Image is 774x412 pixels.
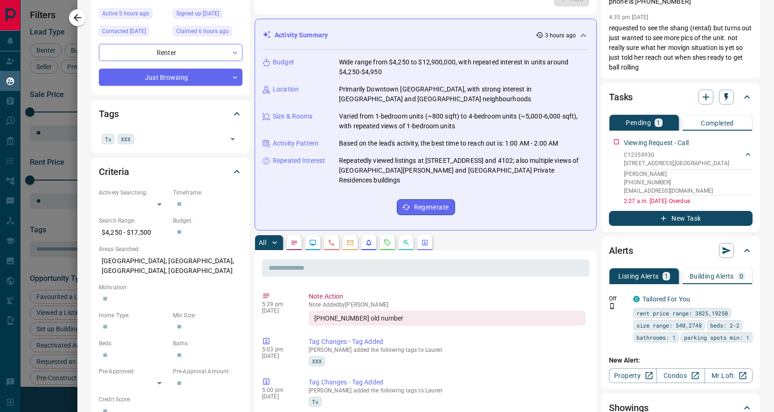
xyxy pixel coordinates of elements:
[273,57,294,67] p: Budget
[421,239,428,246] svg: Agent Actions
[99,26,168,39] div: Mon Feb 08 2021
[309,292,586,301] p: Note Action
[309,347,586,353] p: [PERSON_NAME] added the following tags to Lauren
[657,368,705,383] a: Condos
[102,27,146,36] span: Contacted [DATE]
[346,239,354,246] svg: Emails
[121,134,131,144] span: XXX
[99,253,242,279] p: [GEOGRAPHIC_DATA], [GEOGRAPHIC_DATA], [GEOGRAPHIC_DATA], [GEOGRAPHIC_DATA]
[176,9,219,18] span: Signed up [DATE]
[339,57,589,77] p: Wide range from $4,250 to $12,900,000, with repeated interest in units around $4,250-$4,950
[173,26,242,39] div: Wed Oct 15 2025
[609,356,753,365] p: New Alert:
[309,239,317,246] svg: Lead Browsing Activity
[99,69,242,86] div: Just Browsing
[262,301,295,307] p: 5:29 pm
[99,395,242,404] p: Credit Score:
[739,273,743,279] p: 0
[636,333,676,342] span: bathrooms: 1
[624,178,753,187] p: [PHONE_NUMBER]
[290,239,298,246] svg: Notes
[339,139,558,148] p: Based on the lead's activity, the best time to reach out is: 1:00 AM - 2:00 AM
[609,211,753,226] button: New Task
[339,156,589,185] p: Repeatedly viewed listings at [STREET_ADDRESS] and 4102; also multiple views of [GEOGRAPHIC_DATA]...
[609,23,753,72] p: requested to see the shang (rental) but turns out just wanted to see more pics of the unit. not r...
[273,139,318,148] p: Activity Pattern
[643,295,690,303] a: Tailored For You
[609,243,633,258] h2: Alerts
[176,27,229,36] span: Claimed 6 hours ago
[684,333,749,342] span: parking spots min: 1
[99,311,168,320] p: Home Type:
[309,387,586,394] p: [PERSON_NAME] added the following tags to Lauren
[339,84,589,104] p: Primarily Downtown [GEOGRAPHIC_DATA], with strong interest in [GEOGRAPHIC_DATA] and [GEOGRAPHIC_D...
[262,346,295,353] p: 5:03 pm
[633,296,640,302] div: condos.ca
[624,170,753,178] p: [PERSON_NAME]
[262,307,295,314] p: [DATE]
[624,149,753,169] div: C12358930[STREET_ADDRESS],[GEOGRAPHIC_DATA]
[99,339,168,348] p: Beds:
[609,294,628,303] p: Off
[105,134,111,144] span: Tx
[173,8,242,21] div: Wed Jan 20 2021
[273,84,299,94] p: Location
[384,239,391,246] svg: Requests
[273,156,325,166] p: Repeated Interest
[624,138,689,148] p: Viewing Request - Call
[618,273,659,279] p: Listing Alerts
[99,103,242,125] div: Tags
[705,368,753,383] a: Mr.Loft
[545,31,576,40] p: 3 hours ago
[312,397,318,406] span: Tx
[636,321,702,330] span: size range: 540,2748
[173,339,242,348] p: Baths:
[609,86,753,108] div: Tasks
[263,27,589,44] div: Activity Summary3 hours ago
[397,199,455,215] button: Regenerate
[609,368,657,383] a: Property
[309,301,586,308] p: Note Added by [PERSON_NAME]
[690,273,734,279] p: Building Alerts
[262,393,295,400] p: [DATE]
[259,239,266,246] p: All
[701,120,734,126] p: Completed
[99,189,168,197] p: Actively Searching:
[309,311,586,326] div: [PHONE_NUMBER] old number
[626,119,651,126] p: Pending
[102,9,149,18] span: Active 5 hours ago
[273,112,313,121] p: Size & Rooms
[624,159,729,168] p: [STREET_ADDRESS] , [GEOGRAPHIC_DATA]
[624,197,753,205] p: 2:27 a.m. [DATE] - Overdue
[173,189,242,197] p: Timeframe:
[99,216,168,225] p: Search Range:
[339,112,589,131] p: Varied from 1-bedroom units (~800 sqft) to 4-bedroom units (~5,000-6,000 sqft), with repeated vie...
[609,303,615,309] svg: Push Notification Only
[173,311,242,320] p: Min Size:
[328,239,335,246] svg: Calls
[309,337,586,347] p: Tag Changes - Tag Added
[173,216,242,225] p: Budget:
[99,367,168,376] p: Pre-Approved:
[99,164,129,179] h2: Criteria
[262,387,295,393] p: 5:00 pm
[624,151,729,159] p: C12358930
[99,161,242,183] div: Criteria
[365,239,373,246] svg: Listing Alerts
[609,239,753,262] div: Alerts
[99,44,242,61] div: Renter
[226,133,239,146] button: Open
[99,283,242,292] p: Motivation:
[99,225,168,240] p: $4,250 - $17,500
[664,273,668,279] p: 1
[99,106,118,121] h2: Tags
[312,356,322,366] span: XXX
[309,377,586,387] p: Tag Changes - Tag Added
[99,245,242,253] p: Areas Searched:
[99,8,168,21] div: Wed Oct 15 2025
[609,90,633,105] h2: Tasks
[173,367,242,376] p: Pre-Approval Amount:
[657,119,660,126] p: 1
[402,239,410,246] svg: Opportunities
[262,353,295,359] p: [DATE]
